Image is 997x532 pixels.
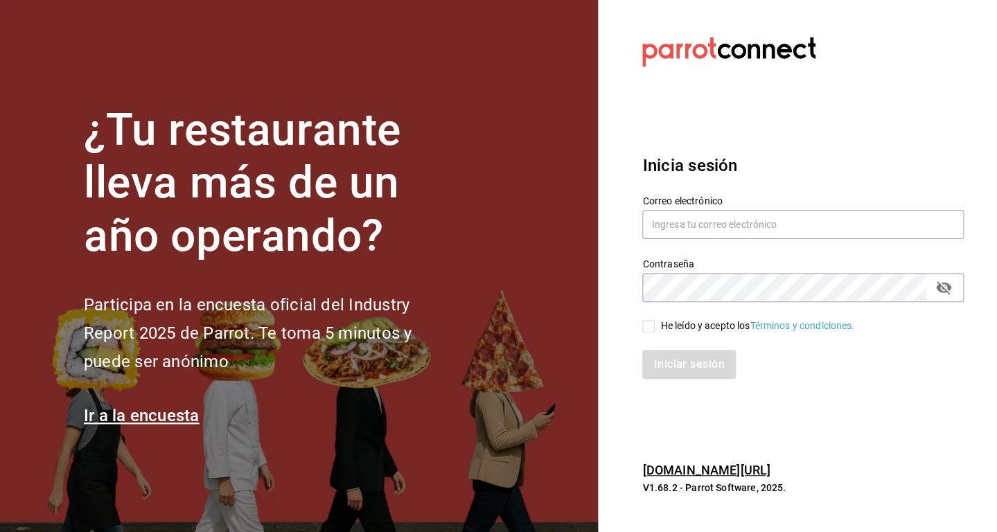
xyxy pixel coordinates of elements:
[642,210,964,239] input: Ingresa tu correo electrónico
[84,291,458,375] h2: Participa en la encuesta oficial del Industry Report 2025 de Parrot. Te toma 5 minutos y puede se...
[84,104,458,263] h1: ¿Tu restaurante lleva más de un año operando?
[660,319,854,333] div: He leído y acepto los
[642,258,964,268] label: Contraseña
[642,463,770,477] a: [DOMAIN_NAME][URL]
[932,276,955,299] button: passwordField
[642,195,964,205] label: Correo electrónico
[84,406,200,425] a: Ir a la encuesta
[750,320,854,331] a: Términos y condiciones.
[642,153,964,178] h3: Inicia sesión
[642,481,964,495] p: V1.68.2 - Parrot Software, 2025.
